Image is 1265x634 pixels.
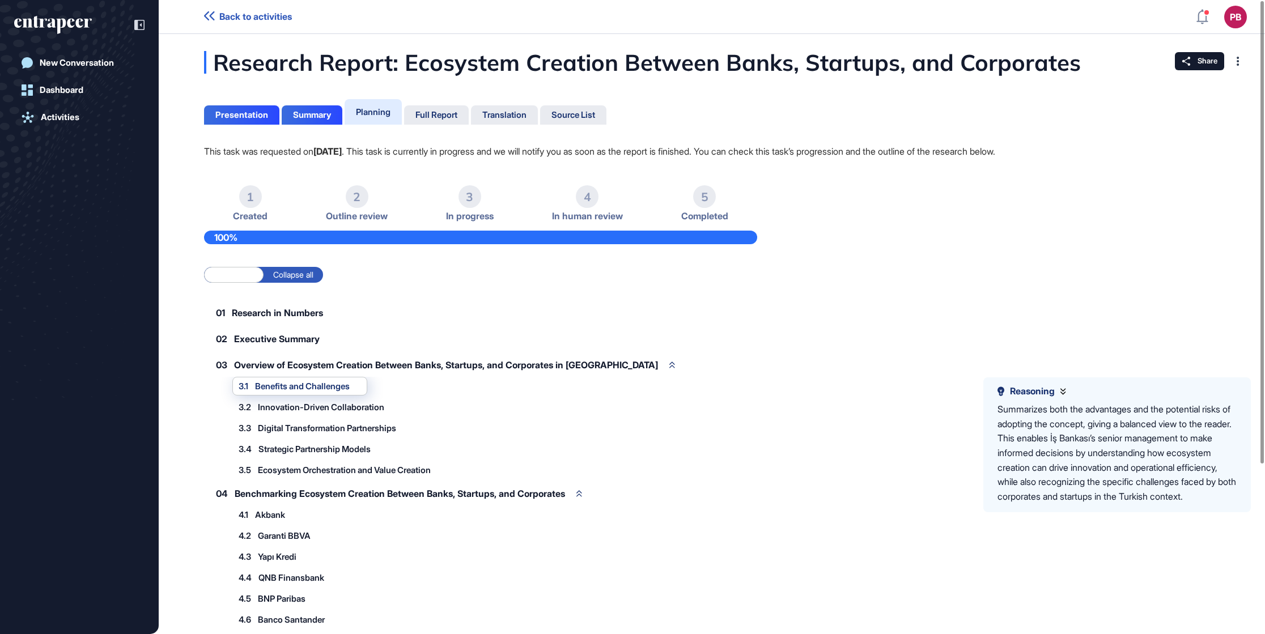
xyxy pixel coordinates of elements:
span: Created [233,211,268,222]
div: Translation [482,110,527,120]
div: Summary [293,110,331,120]
span: Digital Transformation Partnerships [258,424,396,432]
span: 3.1 [239,382,248,390]
div: 1 [239,185,262,208]
span: 01 [216,308,225,317]
a: Back to activities [204,11,292,22]
span: Share [1198,57,1217,66]
span: Strategic Partnership Models [258,445,371,453]
span: 3.5 [239,466,251,474]
span: In progress [446,211,494,222]
span: Outline review [326,211,388,222]
div: Presentation [215,110,268,120]
span: 3.3 [239,424,251,432]
span: 4.3 [239,552,251,561]
div: New Conversation [40,58,114,68]
label: Expand all [204,267,264,283]
div: Source List [551,110,595,120]
div: 3 [459,185,481,208]
span: Completed [681,211,728,222]
span: Banco Santander [258,615,325,624]
span: Back to activities [219,11,292,22]
div: 2 [346,185,368,208]
a: Activities [14,106,145,129]
div: Full Report [415,110,457,120]
span: 4.4 [239,573,252,582]
span: Research in Numbers [232,308,323,317]
a: New Conversation [14,52,145,74]
span: In human review [552,211,623,222]
label: Collapse all [264,267,323,283]
span: 03 [216,360,227,369]
div: Planning [356,107,390,117]
span: 3.4 [239,445,252,453]
div: 100% [204,231,757,244]
div: Dashboard [40,85,83,95]
span: 04 [216,489,228,498]
span: 4.1 [239,510,248,519]
span: Akbank [255,510,285,519]
div: 5 [693,185,716,208]
a: Dashboard [14,79,145,101]
span: Overview of Ecosystem Creation Between Banks, Startups, and Corporates in [GEOGRAPHIC_DATA] [234,360,658,369]
span: Innovation-Driven Collaboration [258,403,384,411]
div: Activities [41,112,79,122]
span: Ecosystem Orchestration and Value Creation [258,466,431,474]
span: QNB Finansbank [258,573,324,582]
span: Benchmarking Ecosystem Creation Between Banks, Startups, and Corporates [235,489,565,498]
span: 4.5 [239,594,251,603]
div: 4 [576,185,598,208]
span: Garanti BBVA [258,531,311,540]
span: 3.2 [239,403,251,411]
span: Yapı Kredi [258,552,296,561]
div: entrapeer-logo [14,16,92,34]
span: Benefits and Challenges [255,382,350,390]
div: Research Report: Ecosystem Creation Between Banks, Startups, and Corporates [204,51,1194,74]
span: Executive Summary [234,334,320,343]
span: 4.6 [239,615,251,624]
span: 4.2 [239,531,251,540]
p: This task was requested on . This task is currently in progress and we will notify you as soon as... [204,144,1220,159]
span: BNP Paribas [258,594,305,603]
strong: [DATE] [313,146,342,157]
span: 02 [216,334,227,343]
button: PB [1224,6,1247,28]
